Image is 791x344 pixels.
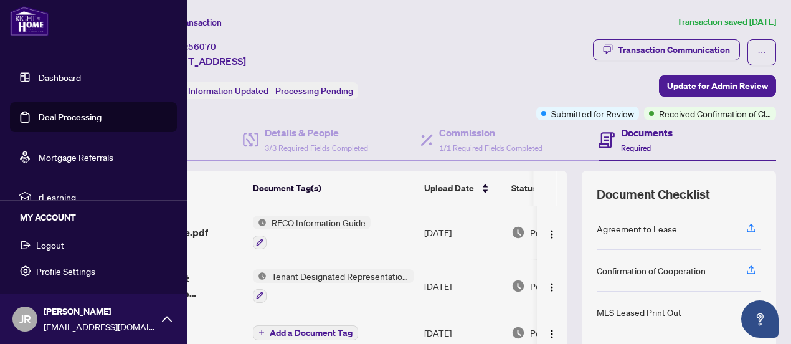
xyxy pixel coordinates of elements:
[267,269,414,283] span: Tenant Designated Representation Agreement
[419,171,506,206] th: Upload Date
[741,300,779,338] button: Open asap
[511,326,525,340] img: Document Status
[20,211,177,224] h5: MY ACCOUNT
[188,85,353,97] span: Information Updated - Processing Pending
[39,72,81,83] a: Dashboard
[419,259,506,313] td: [DATE]
[154,82,358,99] div: Status:
[19,310,31,328] span: JR
[44,305,156,318] span: [PERSON_NAME]
[44,320,156,333] span: [EMAIL_ADDRESS][DOMAIN_NAME]
[667,76,768,96] span: Update for Admin Review
[511,226,525,239] img: Document Status
[551,107,634,120] span: Submitted for Review
[530,326,592,340] span: Pending Review
[547,229,557,239] img: Logo
[253,269,414,303] button: Status IconTenant Designated Representation Agreement
[10,234,177,256] button: Logout
[253,216,371,249] button: Status IconRECO Information Guide
[36,261,95,281] span: Profile Settings
[253,325,358,340] button: Add a Document Tag
[253,216,267,229] img: Status Icon
[10,260,177,282] button: Profile Settings
[267,216,371,229] span: RECO Information Guide
[39,190,168,204] span: rLearning
[258,330,265,336] span: plus
[511,181,537,195] span: Status
[597,186,710,203] span: Document Checklist
[270,328,353,337] span: Add a Document Tag
[547,329,557,339] img: Logo
[155,17,222,28] span: View Transaction
[439,143,542,153] span: 1/1 Required Fields Completed
[265,143,368,153] span: 3/3 Required Fields Completed
[597,305,681,319] div: MLS Leased Print Out
[618,40,730,60] div: Transaction Communication
[530,279,592,293] span: Pending Review
[659,75,776,97] button: Update for Admin Review
[419,206,506,259] td: [DATE]
[265,125,368,140] h4: Details & People
[542,222,562,242] button: Logo
[188,41,216,52] span: 56070
[542,323,562,343] button: Logo
[506,171,612,206] th: Status
[621,125,673,140] h4: Documents
[253,325,358,341] button: Add a Document Tag
[659,107,771,120] span: Received Confirmation of Closing
[10,6,49,36] img: logo
[511,279,525,293] img: Document Status
[621,143,651,153] span: Required
[154,54,246,69] span: [STREET_ADDRESS]
[593,39,740,60] button: Transaction Communication
[597,222,677,236] div: Agreement to Lease
[36,235,64,255] span: Logout
[39,112,102,123] a: Deal Processing
[424,181,474,195] span: Upload Date
[39,151,113,163] a: Mortgage Referrals
[253,269,267,283] img: Status Icon
[439,125,542,140] h4: Commission
[547,282,557,292] img: Logo
[530,226,592,239] span: Pending Review
[542,276,562,296] button: Logo
[597,264,706,277] div: Confirmation of Cooperation
[248,171,419,206] th: Document Tag(s)
[757,48,766,57] span: ellipsis
[677,15,776,29] article: Transaction saved [DATE]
